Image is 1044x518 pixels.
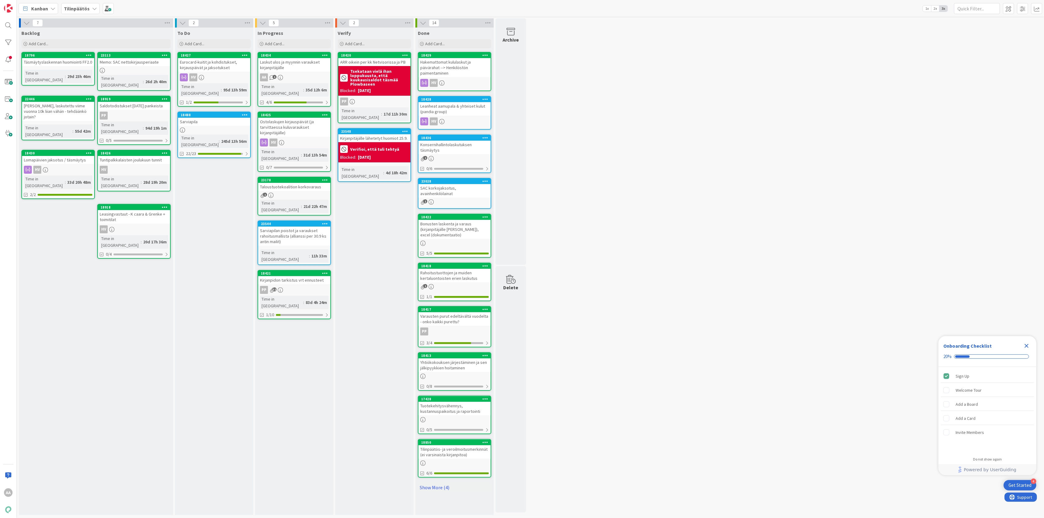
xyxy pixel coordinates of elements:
[261,222,330,226] div: 23544
[418,402,491,415] div: Tuotekehitysvähennys, kustannuspaikoitus ja raportointi
[98,210,170,224] div: Leasingvastuut - K caara & Grenke + toimitilat
[261,178,330,182] div: 23178
[418,97,491,102] div: 18428
[260,200,301,213] div: Time in [GEOGRAPHIC_DATA]
[263,193,267,197] span: 1
[260,296,303,309] div: Time in [GEOGRAPHIC_DATA]
[65,73,66,80] span: :
[956,372,969,380] div: Sign Up
[426,250,432,257] span: 5/5
[220,138,248,145] div: 245d 13h 56m
[143,78,144,85] span: :
[258,53,330,58] div: 18434
[973,457,1002,462] div: Do not show again
[73,128,92,135] div: 55d 42m
[421,215,491,219] div: 18422
[418,179,491,198] div: 23028SAC korkojaksotus, avainhenkilölainat
[260,249,309,263] div: Time in [GEOGRAPHIC_DATA]
[358,154,371,161] div: [DATE]
[418,184,491,198] div: SAC korkojaksotus, avainhenkilölainat
[418,58,491,77] div: Hakemattomat kululaskut ja päivärahat --> Henkilöstön paimentaminen
[4,505,13,514] img: avatar
[418,135,491,154] div: 18436Konsernihallintolaskutuksen täsmäytys
[143,125,144,131] span: :
[939,6,948,12] span: 3x
[338,30,351,36] span: Verify
[72,128,73,135] span: :
[418,312,491,326] div: Varausten purut edeltävältä vuodelta - onko kaikki purettu?
[423,156,427,160] span: 2
[503,36,519,43] div: Archive
[421,97,491,102] div: 18428
[421,53,491,57] div: 18429
[65,179,66,186] span: :
[1004,480,1036,490] div: Open Get Started checklist, remaining modules: 4
[269,19,279,27] span: 5
[338,53,411,58] div: 18420
[418,353,491,372] div: 18413Yhtiökokouksen järjestäminen ja sen jälkipyykkien hoitaminen
[178,53,250,58] div: 18427
[503,284,518,291] div: Delete
[954,3,1000,14] input: Quick Filter...
[144,125,168,131] div: 94d 19h 1m
[266,99,272,105] span: 4/6
[943,354,1031,359] div: Checklist progress: 20%
[383,169,384,176] span: :
[177,30,190,36] span: To Do
[338,58,411,66] div: ARR oikein per kk Netvisorissa ja PB
[189,73,197,81] div: HV
[341,53,411,57] div: 18420
[956,401,978,408] div: Add a Board
[418,141,491,154] div: Konsernihallintolaskutuksen täsmäytys
[186,99,192,105] span: 1/2
[266,312,274,318] span: 1/10
[338,129,411,142] div: 23548Kirjanpitäjälle lähetetyt huomiot 25.9.
[106,251,112,257] span: 0/4
[418,53,491,77] div: 18429Hakemattomat kululaskut ja päivärahat --> Henkilöstön paimentaminen
[31,5,48,12] span: Kanban
[340,166,383,179] div: Time in [GEOGRAPHIC_DATA]
[426,470,432,476] span: 6/6
[22,166,94,174] div: HV
[258,177,330,191] div: 23178Taloustuotekoalition korkovaraus
[101,151,170,155] div: 18426
[144,78,168,85] div: 26d 2h 40m
[350,147,399,151] b: Verifioi, että tuli tehtyä
[260,148,301,162] div: Time in [GEOGRAPHIC_DATA]
[100,121,143,135] div: Time in [GEOGRAPHIC_DATA]
[304,87,329,93] div: 35d 12h 6m
[98,166,170,174] div: HV
[418,440,491,445] div: 18850
[22,102,94,121] div: [PERSON_NAME], laskutettu viime vuonna 10k liian vähän - tehdäänkö jotain?
[98,150,170,164] div: 18426Tuntipalkkalaisten joulukuun tunnit
[418,358,491,372] div: Yhtiökokouksen järjestäminen ja sen jälkipyykkien hoitaminen
[338,98,411,105] div: PP
[304,299,329,306] div: 83d 4h 24m
[261,53,330,57] div: 18434
[30,191,36,198] span: 2/2
[178,58,250,72] div: Eurocard-kuitit ja kohdistukset, kirjauspäivät ja jaksotukset
[943,354,952,359] div: 20%
[142,239,168,245] div: 20d 17h 36m
[24,70,65,83] div: Time in [GEOGRAPHIC_DATA]
[101,205,170,209] div: 18918
[430,79,438,87] div: HV
[258,139,330,146] div: HV
[98,53,170,66] div: 23113Memo: SAC nettokirjausperiaate
[418,53,491,58] div: 18429
[98,58,170,66] div: Memo: SAC nettokirjausperiaate
[340,107,381,121] div: Time in [GEOGRAPHIC_DATA]
[418,220,491,239] div: Bonusten laskenta ja varaus (kirjanpitäjälle [PERSON_NAME]), excel (dokumentaatio)
[1022,341,1031,351] div: Close Checklist
[261,271,330,276] div: 18421
[180,135,219,148] div: Time in [GEOGRAPHIC_DATA]
[25,151,94,155] div: 18430
[338,134,411,142] div: Kirjanpitäjälle lähetetyt huomiot 25.9.
[418,353,491,358] div: 18413
[258,58,330,72] div: Laskut ulos ja myynnin varaukset kirjanpitäjälle
[141,239,142,245] span: :
[24,176,65,189] div: Time in [GEOGRAPHIC_DATA]
[258,73,330,81] div: AA
[382,111,409,117] div: 17d 11h 30m
[923,6,931,12] span: 1x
